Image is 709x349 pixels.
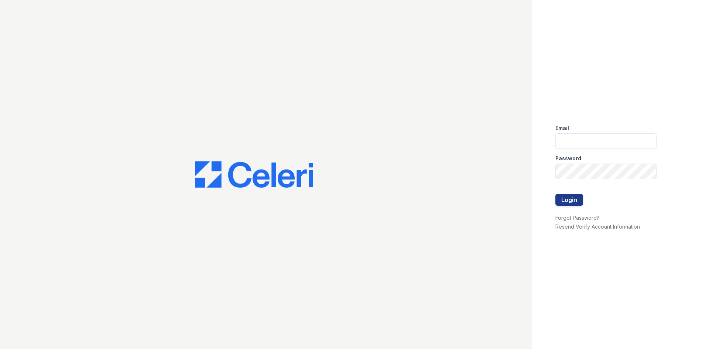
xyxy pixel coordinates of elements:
[555,215,599,221] a: Forgot Password?
[555,194,583,206] button: Login
[555,223,640,230] a: Resend Verify Account Information
[555,155,581,162] label: Password
[555,124,569,132] label: Email
[195,161,313,188] img: CE_Logo_Blue-a8612792a0a2168367f1c8372b55b34899dd931a85d93a1a3d3e32e68fde9ad4.png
